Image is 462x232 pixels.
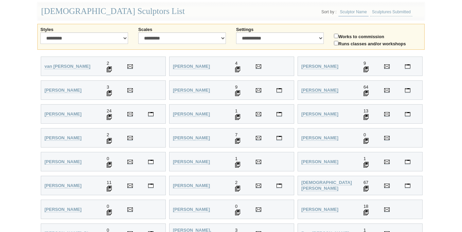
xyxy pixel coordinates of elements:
[107,90,112,96] img: 3 Sculptures displayed for Jane Alcorn
[45,183,82,188] a: [PERSON_NAME]
[173,135,210,141] a: [PERSON_NAME]
[363,90,369,96] img: 64 Sculptures displayed for Anne Anderson
[301,64,338,69] a: [PERSON_NAME]
[127,184,133,188] img: Send Email to Lois Basham
[235,204,237,209] span: 0
[301,88,338,93] strong: [PERSON_NAME]
[405,160,410,164] img: Visit Brenn Bartlett's personal website
[384,160,390,164] img: Send Email to Brenn Bartlett
[127,136,133,140] img: Send Email to Anna Auditore
[363,180,368,185] span: 67
[173,159,210,165] a: [PERSON_NAME]
[45,207,82,212] a: [PERSON_NAME]
[127,88,133,92] img: Send Email to Jane Alcorn
[301,111,338,117] strong: [PERSON_NAME]
[384,184,390,188] img: Send Email to John Bishop
[235,138,240,144] img: 7 Sculptures displayed for Marynes Avila
[301,207,338,212] a: [PERSON_NAME]
[107,84,109,90] span: 3
[301,111,338,117] a: [PERSON_NAME]
[107,186,112,191] img: 11 Sculptures displayed for Lois Basham
[107,61,109,66] span: 2
[173,183,210,188] a: [PERSON_NAME]
[40,27,128,32] label: Styles
[45,88,82,93] strong: [PERSON_NAME]
[384,64,390,68] img: Send Email to Ronald Ahl
[173,111,210,117] strong: [PERSON_NAME]
[384,88,390,92] img: Send Email to Anne Anderson
[405,112,410,116] img: Visit Joseph Apollonio's personal website
[334,41,338,45] input: Runs classes and/or workshops
[45,88,82,93] a: [PERSON_NAME]
[363,66,369,72] img: 9 Sculptures displayed for Ronald Ahl
[148,160,154,164] img: Visit Ro Bancroft's personal website
[384,112,390,116] img: Send Email to Joseph Apollonio
[363,84,368,90] span: 64
[45,111,82,117] strong: [PERSON_NAME]
[363,204,368,209] span: 18
[405,88,410,93] a: Visit Anne Anderson's personal website
[235,108,237,113] span: 1
[127,160,133,164] img: Send Email to Ro Bancroft
[45,207,82,212] strong: [PERSON_NAME]
[107,156,109,161] span: 0
[107,114,112,120] img: 24 Sculptures displayed for Chris Anderson
[37,2,425,20] div: [DEMOGRAPHIC_DATA] Sculptors List
[173,64,210,69] a: [PERSON_NAME]
[173,88,210,93] a: [PERSON_NAME]
[277,112,282,116] img: Visit Tracy Joy Andrews's personal website
[235,162,240,168] img: 1 Sculptures displayed for David Barclay
[148,183,154,188] a: Visit Lois Basham's personal website
[107,108,111,113] span: 24
[107,180,111,185] span: 11
[235,132,237,137] span: 7
[301,180,352,191] strong: [DEMOGRAPHIC_DATA][PERSON_NAME]
[405,111,410,117] a: Visit Joseph Apollonio's personal website
[148,111,154,117] a: Visit Chris Anderson's personal website
[45,159,82,165] a: [PERSON_NAME]
[127,64,133,68] img: Send Email to Wilani van Wyk-Smit
[384,136,390,140] img: Send Email to Wendy Badke
[235,114,240,120] img: 1 Sculptures displayed for Tracy Joy Andrews
[277,135,282,141] a: Visit Marynes Avila's personal website
[363,114,369,120] img: 13 Sculptures displayed for Joseph Apollonio
[277,183,282,188] a: Visit Pattie Beerens's personal website
[384,207,390,212] img: Send Email to Drasko Boljevic
[148,184,154,188] img: Visit Lois Basham's personal website
[370,8,412,16] a: Sculptures Submitted
[173,111,210,117] a: [PERSON_NAME]
[107,162,112,168] img: 0 Sculptures displayed for Ro Bancroft
[256,64,261,68] img: Send Email to Michael Adeney
[173,88,210,93] strong: [PERSON_NAME]
[338,8,369,16] a: Sculptor Name
[235,210,240,215] img: 0 Sculptures displayed for Jim Boland
[235,66,240,72] img: 4 Sculptures displayed for Michael Adeney
[235,84,237,90] span: 9
[363,132,366,137] span: 0
[334,32,422,40] label: Works to commission
[173,207,210,212] a: [PERSON_NAME]
[363,162,369,168] img: 1 Sculptures displayed for Brenn Bartlett
[334,40,422,47] label: Runs classes and/or workshops
[45,135,82,140] strong: [PERSON_NAME]
[173,207,210,212] strong: [PERSON_NAME]
[235,156,237,161] span: 1
[127,207,133,212] img: Send Email to Tracey Boheim
[301,159,338,164] strong: [PERSON_NAME]
[235,90,240,96] img: 9 Sculptures displayed for Nicole Allen
[405,88,410,92] img: Visit Anne Anderson's personal website
[334,34,338,38] input: Works to commission
[107,66,112,72] img: 2 Sculptures displayed for Wilani van Wyk-Smit
[107,138,112,144] img: 2 Sculptures displayed for Anna Auditore
[45,111,82,117] a: [PERSON_NAME]
[235,186,240,191] img: 2 Sculptures displayed for Pattie Beerens
[363,186,369,191] img: 67 Sculptures displayed for John Bishop
[256,160,261,164] img: Send Email to David Barclay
